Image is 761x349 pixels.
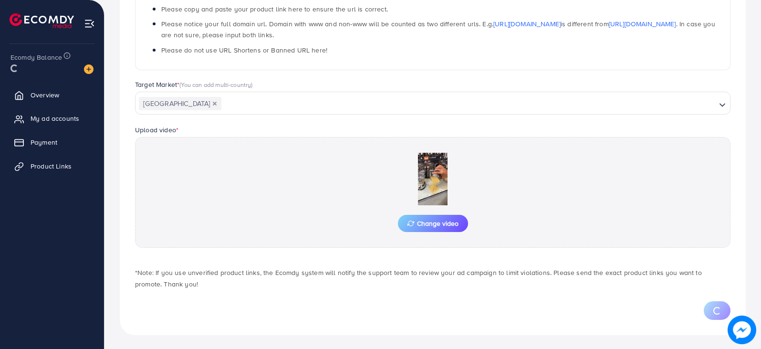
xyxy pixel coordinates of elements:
span: Please do not use URL Shortens or Banned URL here! [161,45,327,55]
button: Change video [398,215,468,232]
label: Upload video [135,125,178,135]
span: My ad accounts [31,114,79,123]
span: Change video [407,220,459,227]
a: Product Links [7,157,97,176]
a: Payment [7,133,97,152]
input: Search for option [222,96,715,111]
span: Please notice your full domain url. Domain with www and non-www will be counted as two different ... [161,19,715,40]
div: Search for option [135,92,730,115]
span: Payment [31,137,57,147]
span: Ecomdy Balance [10,53,62,62]
a: My ad accounts [7,109,97,128]
img: image [728,316,756,344]
span: (You can add multi-country) [179,80,252,89]
img: logo [10,13,74,28]
label: Target Market [135,80,253,89]
span: [GEOGRAPHIC_DATA] [139,97,221,110]
span: Please copy and paste your product link here to ensure the url is correct. [161,4,388,14]
button: Deselect Pakistan [212,101,217,106]
img: menu [84,18,95,29]
img: Preview Image [385,153,480,205]
a: Overview [7,85,97,105]
img: image [84,64,94,74]
a: [URL][DOMAIN_NAME] [493,19,561,29]
span: Overview [31,90,59,100]
a: [URL][DOMAIN_NAME] [609,19,676,29]
p: *Note: If you use unverified product links, the Ecomdy system will notify the support team to rev... [135,267,730,290]
span: Product Links [31,161,72,171]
